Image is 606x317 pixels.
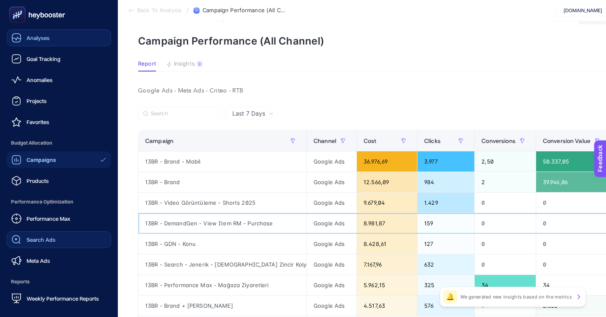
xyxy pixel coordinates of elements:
span: Analyses [27,34,50,41]
span: Last 7 Days [232,109,265,118]
span: Report [138,61,156,67]
div: Google Ads [307,151,356,172]
div: 13BR - GDN - Konu [138,234,306,254]
a: Meta Ads [7,252,111,269]
div: Google Ads [307,234,356,254]
span: Campaign Performance (All Channel) [202,7,287,14]
div: 0 [475,234,536,254]
div: 13BR - Search - Jenerik - [DEMOGRAPHIC_DATA] Zincir Kolye [138,254,306,275]
div: 0 [475,213,536,233]
span: Weekly Performance Reports [27,295,99,302]
span: Reports [7,273,111,290]
a: Search Ads [7,231,111,248]
span: Goal Tracking [27,55,61,62]
a: Analyses [7,29,111,46]
div: 8.428,61 [357,234,417,254]
div: 36.976,69 [357,151,417,172]
div: 13BR - Brand - Mobil [138,151,306,172]
div: 34 [475,275,536,295]
p: We generated new insights based on the metrics [460,293,572,300]
span: Products [27,177,49,184]
span: / [186,7,189,13]
div: 3.977 [417,151,474,172]
span: Budget Allocation [7,135,111,151]
a: Campaigns [7,151,111,168]
div: Google Ads [307,193,356,213]
div: 13BR - Performance Max - Mağaza Ziyaretleri [138,275,306,295]
span: Cost [364,137,377,144]
div: 984 [417,172,474,192]
div: Google Ads [307,172,356,192]
span: Back To Analysis [137,7,181,14]
div: 13BR - DemandGen - View Item RM - Purchase [138,213,306,233]
div: Google Ads [307,275,356,295]
span: Performance Max [27,215,70,222]
div: 0 [475,254,536,275]
div: 2,50 [475,151,536,172]
a: Favorites [7,114,111,130]
div: 13BR - Video Görüntüleme - Shorts 2025 [138,193,306,213]
div: Google Ads [307,296,356,316]
span: Search Ads [27,236,56,243]
span: Campaign [145,137,173,144]
span: Feedback [5,3,32,9]
span: Conversion Value [543,137,590,144]
span: Clicks [424,137,441,144]
div: 2 [475,172,536,192]
span: Projects [27,98,47,104]
a: Weekly Performance Reports [7,290,111,307]
div: 13BR - Brand [138,172,306,192]
span: Favorites [27,119,49,125]
a: Performance Max [7,210,111,227]
span: Conversions [481,137,516,144]
div: 1.429 [417,193,474,213]
a: Goal Tracking [7,50,111,67]
span: Insights [174,61,195,67]
div: Google Ads [307,254,356,275]
div: 9.679,04 [357,193,417,213]
div: 13BR - Brand + [PERSON_NAME] [138,296,306,316]
span: Meta Ads [27,257,50,264]
div: 159 [417,213,474,233]
div: 632 [417,254,474,275]
div: 576 [417,296,474,316]
a: Projects [7,92,111,109]
div: 9 [197,61,203,67]
div: 12.566,09 [357,172,417,192]
div: 8.981,87 [357,213,417,233]
div: 325 [417,275,474,295]
div: 5.962,15 [357,275,417,295]
a: Products [7,172,111,189]
div: 🔔 [444,290,457,304]
a: Anomalies [7,71,111,88]
div: Google Ads [307,213,356,233]
input: Search [151,111,217,117]
span: Anomalies [27,77,53,83]
div: 127 [417,234,474,254]
span: Channel [314,137,336,144]
span: Campaigns [27,156,56,163]
span: Performance Optimization [7,193,111,210]
div: 7.167,96 [357,254,417,275]
div: 4.517,63 [357,296,417,316]
div: 0 [475,193,536,213]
